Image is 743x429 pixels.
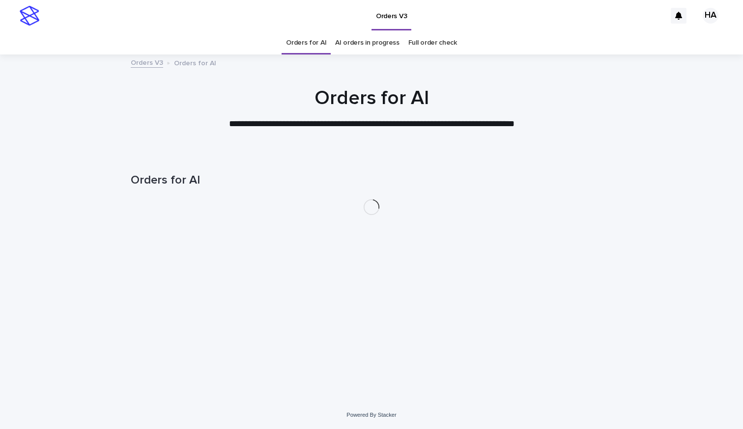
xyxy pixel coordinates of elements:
img: stacker-logo-s-only.png [20,6,39,26]
a: Orders for AI [286,31,326,54]
h1: Orders for AI [131,86,612,110]
a: Powered By Stacker [346,412,396,418]
p: Orders for AI [174,57,216,68]
a: Full order check [408,31,457,54]
a: AI orders in progress [335,31,400,54]
div: HA [703,8,718,24]
a: Orders V3 [131,56,163,68]
h1: Orders for AI [131,173,612,188]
